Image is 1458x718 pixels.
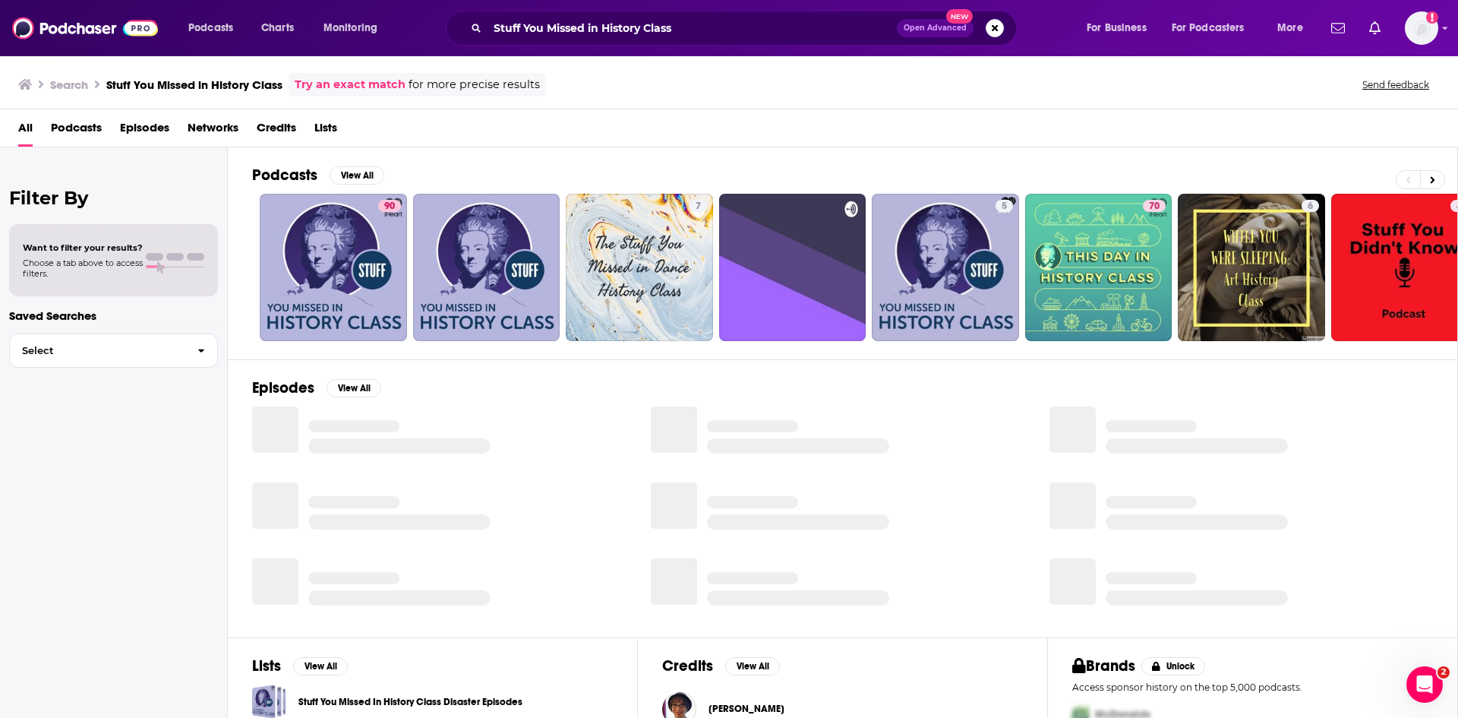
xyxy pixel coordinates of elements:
[1405,11,1438,45] button: Show profile menu
[1002,199,1007,214] span: 5
[1277,17,1303,39] span: More
[708,703,784,715] a: Tracy V. Wilson
[1405,11,1438,45] img: User Profile
[1426,11,1438,24] svg: Add a profile image
[409,76,540,93] span: for more precise results
[252,656,348,675] a: ListsView All
[708,703,784,715] span: [PERSON_NAME]
[1072,656,1135,675] h2: Brands
[327,379,381,397] button: View All
[1141,657,1206,675] button: Unlock
[252,378,381,397] a: EpisodesView All
[295,76,406,93] a: Try an exact match
[9,334,218,368] button: Select
[251,16,303,40] a: Charts
[10,346,185,356] span: Select
[261,17,294,39] span: Charts
[1358,78,1434,91] button: Send feedback
[257,115,296,147] a: Credits
[696,199,701,214] span: 7
[1178,194,1325,341] a: 6
[330,166,384,185] button: View All
[904,24,967,32] span: Open Advanced
[725,657,780,675] button: View All
[1149,199,1160,214] span: 70
[298,694,522,710] a: Stuff You Missed In History Class Disaster Episodes
[1076,16,1166,40] button: open menu
[120,115,169,147] a: Episodes
[1406,666,1443,703] iframe: Intercom live chat
[1162,16,1267,40] button: open menu
[378,200,401,212] a: 90
[690,200,707,212] a: 7
[384,199,395,214] span: 90
[1025,194,1172,341] a: 70
[106,77,282,92] h3: Stuff You Missed in History Class
[51,115,102,147] a: Podcasts
[23,242,143,253] span: Want to filter your results?
[313,16,397,40] button: open menu
[252,378,314,397] h2: Episodes
[260,194,407,341] a: 90
[1363,15,1387,41] a: Show notifications dropdown
[1308,199,1313,214] span: 6
[460,11,1031,46] div: Search podcasts, credits, & more...
[12,14,158,43] img: Podchaser - Follow, Share and Rate Podcasts
[188,115,238,147] a: Networks
[18,115,33,147] a: All
[996,200,1013,212] a: 5
[1143,200,1166,212] a: 70
[662,656,780,675] a: CreditsView All
[178,16,253,40] button: open menu
[488,16,897,40] input: Search podcasts, credits, & more...
[323,17,377,39] span: Monitoring
[1267,16,1322,40] button: open menu
[1302,200,1319,212] a: 6
[1172,17,1245,39] span: For Podcasters
[50,77,88,92] h3: Search
[897,19,974,37] button: Open AdvancedNew
[566,194,713,341] a: 7
[1437,666,1450,678] span: 2
[252,166,384,185] a: PodcastsView All
[1405,11,1438,45] span: Logged in as WesBurdett
[9,308,218,323] p: Saved Searches
[1087,17,1147,39] span: For Business
[314,115,337,147] a: Lists
[293,657,348,675] button: View All
[252,166,317,185] h2: Podcasts
[9,187,218,209] h2: Filter By
[872,194,1019,341] a: 5
[662,656,713,675] h2: Credits
[1072,682,1433,693] p: Access sponsor history on the top 5,000 podcasts.
[23,258,143,279] span: Choose a tab above to access filters.
[188,17,233,39] span: Podcasts
[1325,15,1351,41] a: Show notifications dropdown
[252,656,281,675] h2: Lists
[946,9,974,24] span: New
